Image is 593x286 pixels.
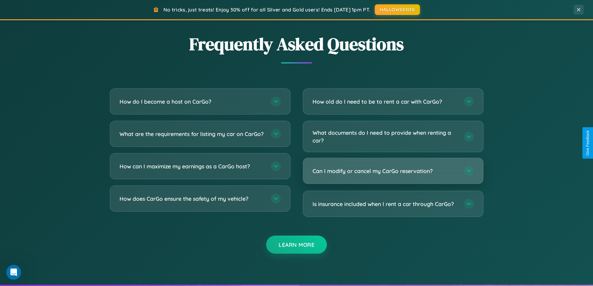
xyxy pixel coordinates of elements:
[266,236,327,254] button: Learn More
[110,32,483,56] h2: Frequently Asked Questions
[313,200,458,208] h3: Is insurance included when I rent a car through CarGo?
[120,195,265,203] h3: How does CarGo ensure the safety of my vehicle?
[313,98,458,105] h3: How old do I need to be to rent a car with CarGo?
[313,129,458,144] h3: What documents do I need to provide when renting a car?
[375,4,420,15] button: HALLOWEEN30
[163,7,370,13] span: No tricks, just treats! Enjoy 30% off for all Silver and Gold users! Ends [DATE] 1pm PT.
[120,130,265,138] h3: What are the requirements for listing my car on CarGo?
[120,98,265,105] h3: How do I become a host on CarGo?
[6,265,21,280] iframe: Intercom live chat
[313,167,458,175] h3: Can I modify or cancel my CarGo reservation?
[586,130,590,156] div: Give Feedback
[120,162,265,170] h3: How can I maximize my earnings as a CarGo host?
